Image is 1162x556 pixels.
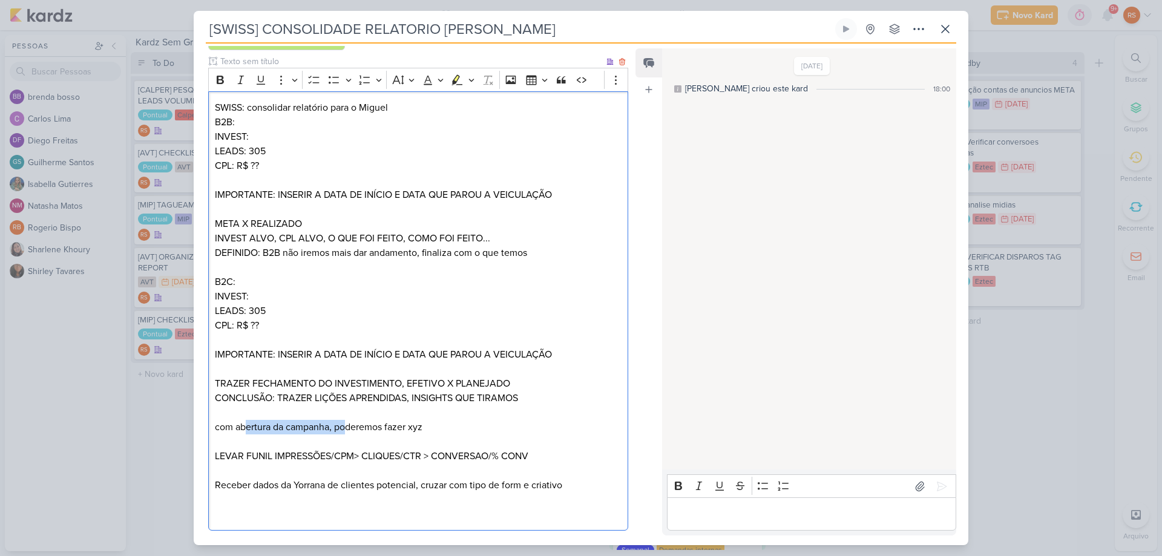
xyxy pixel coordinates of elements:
p: B2C: INVEST: LEADS: 305 CPL: R$ ?? [215,275,622,333]
p: com abertura da campanha, poderemos fazer xyz [215,405,622,434]
input: Kard Sem Título [206,18,833,40]
p: IMPORTANTE: INSERIR A DATA DE INÍCIO E DATA QUE PAROU A VEICULAÇÃO [215,347,622,362]
p: DEFINIDO: B2B não iremos mais dar andamento, finaliza com o que temos [215,246,622,260]
div: 18:00 [933,83,950,94]
div: Editor toolbar [208,68,628,91]
div: Editor toolbar [667,474,956,498]
div: [PERSON_NAME] criou este kard [685,82,808,95]
p: CONCLUSÃO: TRAZER LIÇÕES APRENDIDAS, INSIGHTS QUE TIRAMOS [215,391,622,405]
input: Texto sem título [218,55,604,68]
div: Ligar relógio [841,24,851,34]
p: IMPORTANTE: INSERIR A DATA DE INÍCIO E DATA QUE PAROU A VEICULAÇÃO [215,188,622,202]
p: LEVAR FUNIL IMPRESSÕES/CPM> CLIQUES/CTR > CONVERSAO/% CONV Receber dados da Yorrana de clientes p... [215,449,622,492]
div: Editor editing area: main [667,497,956,531]
p: META X REALIZADO INVEST ALVO, CPL ALVO, O QUE FOI FEITO, COMO FOI FEITO... [215,217,622,246]
p: TRAZER FECHAMENTO DO INVESTIMENTO, EFETIVO X PLANEJADO [215,376,622,391]
div: Editor editing area: main [208,91,628,531]
p: SWISS: consolidar relatório para o Miguel B2B: INVEST: LEADS: 305 CPL: R$ ?? [215,100,622,173]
